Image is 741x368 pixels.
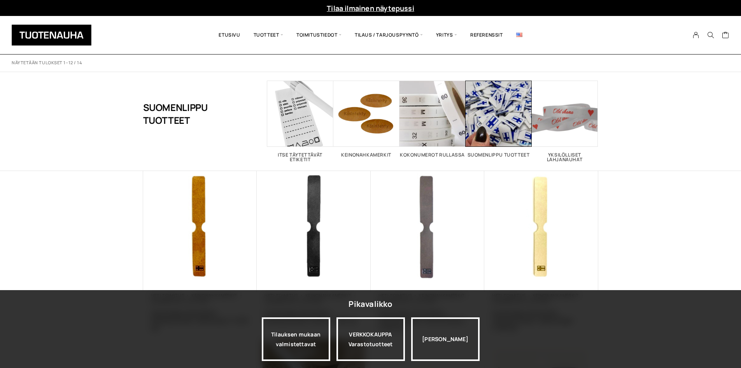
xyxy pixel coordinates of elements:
[336,317,405,361] div: VERKKOKAUPPA Varastotuotteet
[327,4,414,13] a: Tilaa ilmainen näytepussi
[212,22,247,48] a: Etusivu
[399,153,466,157] h2: Kokonumerot rullassa
[12,25,91,46] img: Tuotenauha Oy
[464,22,510,48] a: Referenssit
[336,317,405,361] a: VERKKOKAUPPAVarastotuotteet
[267,153,333,162] h2: Itse täytettävät etiketit
[333,153,399,157] h2: Keinonahkamerkit
[722,31,729,40] a: Cart
[349,297,392,311] div: Pikavalikko
[143,81,228,147] h1: Suomenlippu tuotteet
[12,60,82,66] p: Näytetään tulokset 1–12 / 14
[290,22,348,48] span: Toimitustiedot
[267,81,333,162] a: Visit product category Itse täytettävät etiketit
[262,317,330,361] a: Tilauksen mukaan valmistettavat
[466,81,532,157] a: Visit product category Suomenlippu tuotteet
[703,32,718,39] button: Search
[429,22,464,48] span: Yritys
[516,33,522,37] img: English
[333,81,399,157] a: Visit product category Keinonahkamerkit
[532,81,598,162] a: Visit product category Yksilölliset lahjanauhat
[399,81,466,157] a: Visit product category Kokonumerot rullassa
[466,153,532,157] h2: Suomenlippu tuotteet
[411,317,480,361] div: [PERSON_NAME]
[348,22,429,48] span: Tilaus / Tarjouspyyntö
[532,153,598,162] h2: Yksilölliset lahjanauhat
[688,32,704,39] a: My Account
[247,22,290,48] span: Tuotteet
